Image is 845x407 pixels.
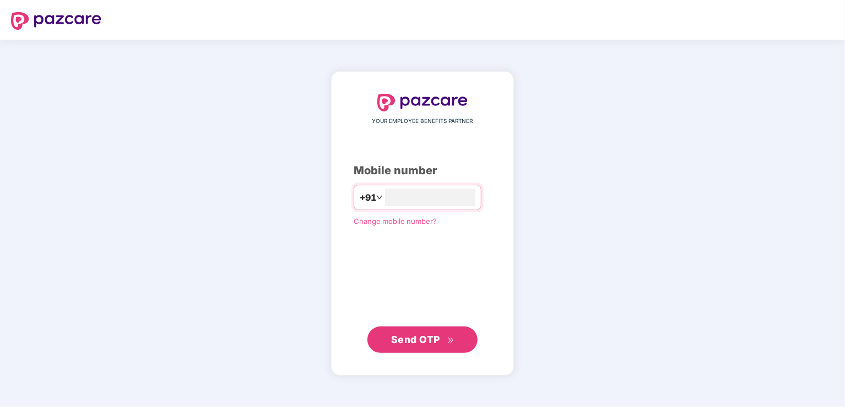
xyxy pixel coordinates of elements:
[11,12,101,30] img: logo
[376,194,383,201] span: down
[354,162,491,179] div: Mobile number
[367,326,478,353] button: Send OTPdouble-right
[391,334,440,345] span: Send OTP
[377,94,468,111] img: logo
[360,191,376,205] span: +91
[447,337,454,344] span: double-right
[372,117,473,126] span: YOUR EMPLOYEE BENEFITS PARTNER
[354,217,437,226] a: Change mobile number?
